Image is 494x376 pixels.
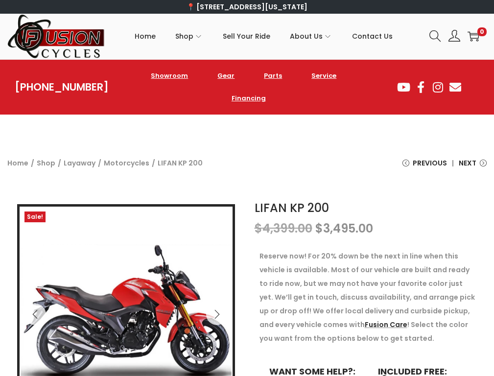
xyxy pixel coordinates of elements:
bdi: 3,495.00 [315,220,373,236]
span: $ [315,220,323,236]
a: Fusion Care [365,320,407,329]
a: [PHONE_NUMBER] [15,80,109,94]
span: / [31,156,34,170]
a: Previous [402,156,447,177]
span: Sell Your Ride [223,24,270,48]
button: Next [206,304,228,325]
a: Sell Your Ride [223,14,270,58]
h6: WANT SOME HELP?: [269,367,358,376]
span: Previous [413,156,447,170]
button: Previous [24,304,46,325]
a: Shop [175,14,203,58]
span: Contact Us [352,24,393,48]
bdi: 4,399.00 [255,220,312,236]
a: About Us [290,14,332,58]
a: Layaway [64,158,95,168]
span: LIFAN KP 200 [158,156,203,170]
a: Parts [254,65,292,87]
span: About Us [290,24,323,48]
nav: Menu [123,65,369,110]
a: Financing [222,87,276,110]
span: / [152,156,155,170]
a: Next [459,156,487,177]
span: / [58,156,61,170]
nav: Primary navigation [105,14,422,58]
span: Home [135,24,156,48]
span: Next [459,156,476,170]
a: Motorcycles [104,158,149,168]
a: 0 [468,30,479,42]
span: Shop [175,24,193,48]
a: 📍 [STREET_ADDRESS][US_STATE] [187,2,307,12]
h6: INCLUDED FREE: [378,367,467,376]
a: Showroom [141,65,198,87]
span: / [98,156,101,170]
span: $ [255,220,262,236]
a: Contact Us [352,14,393,58]
a: Shop [37,158,55,168]
p: Reserve now! For 20% down be the next in line when this vehicle is available. Most of our vehicle... [259,249,477,345]
a: Gear [208,65,244,87]
a: Service [302,65,346,87]
a: Home [135,14,156,58]
img: Woostify retina logo [7,14,105,59]
a: Home [7,158,28,168]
